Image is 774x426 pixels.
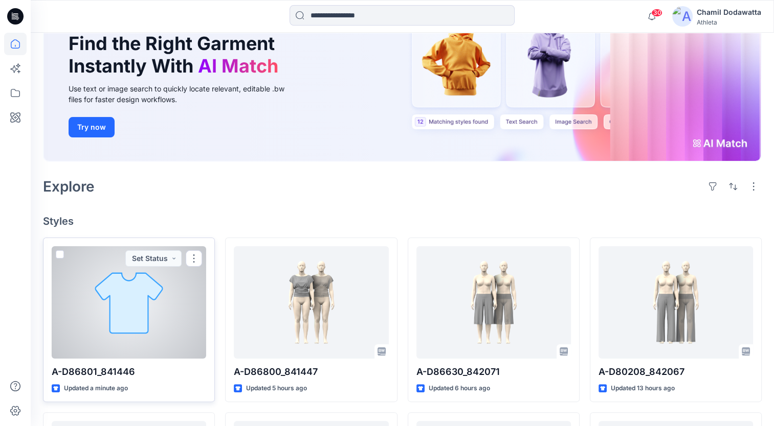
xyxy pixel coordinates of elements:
p: Updated 6 hours ago [429,383,490,394]
h4: Styles [43,215,762,227]
img: avatar [672,6,693,27]
p: A-D86630_842071 [416,365,571,379]
div: Use text or image search to quickly locate relevant, editable .bw files for faster design workflows. [69,83,299,105]
p: A-D86800_841447 [234,365,388,379]
a: A-D86630_842071 [416,246,571,359]
p: Updated 13 hours ago [611,383,675,394]
button: Try now [69,117,115,137]
a: A-D86800_841447 [234,246,388,359]
h2: Explore [43,178,95,195]
span: AI Match [198,55,278,77]
div: Chamil Dodawatta [697,6,761,18]
h1: Find the Right Garment Instantly With [69,33,283,77]
p: A-D86801_841446 [52,365,206,379]
a: A-D80208_842067 [599,246,753,359]
div: Athleta [697,18,761,26]
a: A-D86801_841446 [52,246,206,359]
span: 30 [651,9,662,17]
p: Updated a minute ago [64,383,128,394]
p: Updated 5 hours ago [246,383,307,394]
p: A-D80208_842067 [599,365,753,379]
